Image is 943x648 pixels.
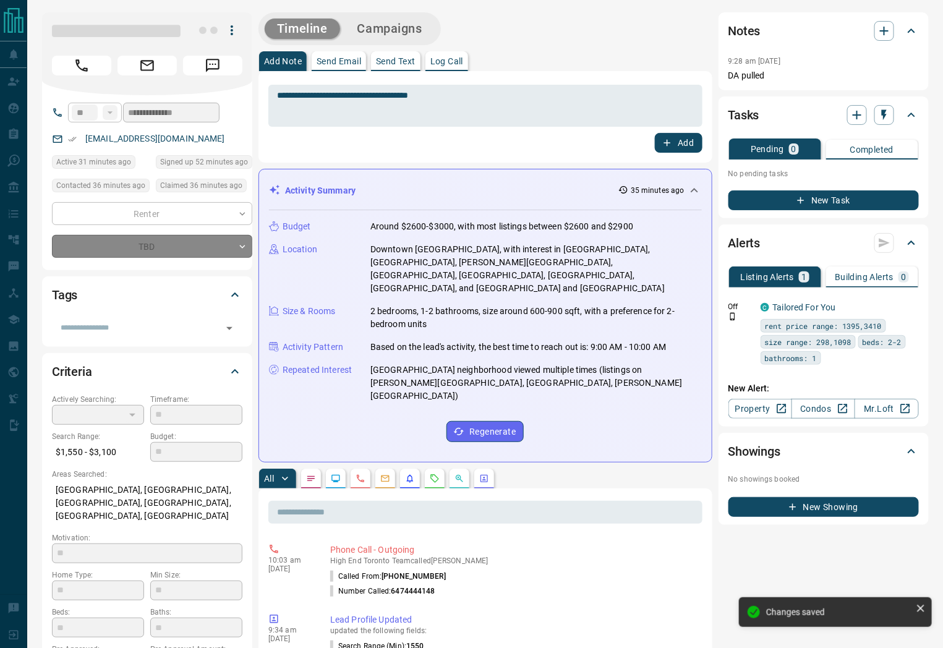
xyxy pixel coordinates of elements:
h2: Tasks [728,105,759,125]
button: Timeline [265,19,340,39]
p: Timeframe: [150,394,242,405]
svg: Calls [356,474,365,484]
svg: Emails [380,474,390,484]
span: [PHONE_NUMBER] [382,572,446,581]
div: Showings [728,437,919,466]
p: Send Text [376,57,416,66]
p: Off [728,301,753,312]
p: Send Email [317,57,361,66]
p: Downtown [GEOGRAPHIC_DATA], with interest in [GEOGRAPHIC_DATA], [GEOGRAPHIC_DATA], [PERSON_NAME][... [370,243,702,295]
p: Activity Summary [285,184,356,197]
div: Tasks [728,100,919,130]
h2: Criteria [52,362,92,382]
a: [EMAIL_ADDRESS][DOMAIN_NAME] [85,134,225,143]
p: Lead Profile Updated [330,613,698,626]
span: 6474444148 [391,587,435,595]
svg: Email Verified [68,135,77,143]
p: 0 [792,145,796,153]
div: Mon Sep 15 2025 [52,155,150,173]
p: Add Note [264,57,302,66]
p: Motivation: [52,532,242,544]
p: Called From: [330,571,446,582]
svg: Opportunities [454,474,464,484]
button: New Showing [728,497,919,517]
div: Activity Summary35 minutes ago [269,179,702,202]
span: Call [52,56,111,75]
p: Actively Searching: [52,394,144,405]
p: Budget: [150,431,242,442]
p: Location [283,243,317,256]
p: 9:28 am [DATE] [728,57,781,66]
button: Open [221,320,238,337]
p: Based on the lead's activity, the best time to reach out is: 9:00 AM - 10:00 AM [370,341,666,354]
p: Search Range: [52,431,144,442]
div: Mon Sep 15 2025 [156,155,252,173]
svg: Listing Alerts [405,474,415,484]
p: 35 minutes ago [631,185,685,196]
p: Pending [751,145,784,153]
p: High End Toronto Team called [PERSON_NAME] [330,556,698,565]
p: Phone Call - Outgoing [330,544,698,556]
p: [DATE] [268,634,312,643]
a: Mr.Loft [855,399,918,419]
div: Mon Sep 15 2025 [52,179,150,196]
p: [DATE] [268,565,312,573]
p: Listing Alerts [741,273,795,281]
p: 10:03 am [268,556,312,565]
p: Repeated Interest [283,364,352,377]
p: Baths: [150,607,242,618]
h2: Notes [728,21,761,41]
p: 0 [901,273,906,281]
span: Claimed 36 minutes ago [160,179,242,192]
span: Contacted 36 minutes ago [56,179,145,192]
a: Tailored For You [773,302,836,312]
a: Condos [792,399,855,419]
p: 2 bedrooms, 1-2 bathrooms, size around 600-900 sqft, with a preference for 2-bedroom units [370,305,702,331]
p: Completed [850,145,894,154]
div: Notes [728,16,919,46]
svg: Agent Actions [479,474,489,484]
p: Areas Searched: [52,469,242,480]
p: Number Called: [330,586,435,597]
p: Beds: [52,607,144,618]
p: Around $2600-$3000, with most listings between $2600 and $2900 [370,220,633,233]
p: No showings booked [728,474,919,485]
div: Changes saved [766,607,911,617]
svg: Lead Browsing Activity [331,474,341,484]
p: 1 [801,273,806,281]
svg: Notes [306,474,316,484]
p: Home Type: [52,569,144,581]
p: Min Size: [150,569,242,581]
a: Property [728,399,792,419]
svg: Push Notification Only [728,312,737,321]
div: Tags [52,280,242,310]
p: All [264,474,274,483]
div: TBD [52,235,252,258]
button: Add [655,133,702,153]
p: No pending tasks [728,164,919,183]
div: condos.ca [761,303,769,312]
p: Size & Rooms [283,305,336,318]
p: DA pulled [728,69,919,82]
span: beds: 2-2 [863,336,902,348]
div: Alerts [728,228,919,258]
p: updated the following fields: [330,626,698,635]
button: Campaigns [345,19,435,39]
span: size range: 298,1098 [765,336,851,348]
p: New Alert: [728,382,919,395]
p: $1,550 - $3,100 [52,442,144,463]
h2: Showings [728,441,781,461]
p: [GEOGRAPHIC_DATA] neighborhood viewed multiple times (listings on [PERSON_NAME][GEOGRAPHIC_DATA],... [370,364,702,403]
button: New Task [728,190,919,210]
span: Message [183,56,242,75]
p: [GEOGRAPHIC_DATA], [GEOGRAPHIC_DATA], [GEOGRAPHIC_DATA], [GEOGRAPHIC_DATA], [GEOGRAPHIC_DATA], [G... [52,480,242,526]
span: Active 31 minutes ago [56,156,131,168]
div: Criteria [52,357,242,386]
span: Email [117,56,177,75]
button: Regenerate [446,421,524,442]
span: Signed up 52 minutes ago [160,156,248,168]
div: Mon Sep 15 2025 [156,179,252,196]
h2: Tags [52,285,77,305]
p: 9:34 am [268,626,312,634]
p: Building Alerts [835,273,894,281]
